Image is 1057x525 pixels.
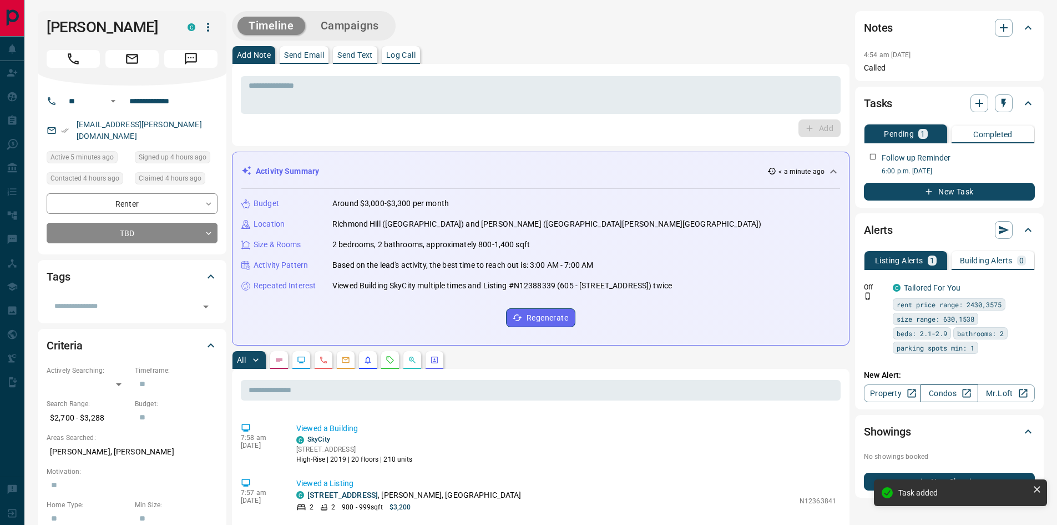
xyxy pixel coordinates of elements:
[882,166,1035,176] p: 6:00 p.m. [DATE]
[237,17,305,35] button: Timeline
[47,337,83,354] h2: Criteria
[47,151,129,167] div: Tue Sep 16 2025
[893,284,901,292] div: condos.ca
[310,17,390,35] button: Campaigns
[960,257,1013,264] p: Building Alerts
[296,436,304,444] div: condos.ca
[864,94,892,112] h2: Tasks
[332,280,672,292] p: Viewed Building SkyCity multiple times and Listing #N12388339 (605 - [STREET_ADDRESS]) twice
[864,418,1035,445] div: Showings
[864,217,1035,243] div: Alerts
[506,308,575,327] button: Regenerate
[307,436,330,443] a: SkyCity
[319,356,328,364] svg: Calls
[135,172,218,188] div: Tue Sep 16 2025
[241,434,280,442] p: 7:58 am
[47,50,100,68] span: Call
[307,491,378,499] a: [STREET_ADDRESS]
[296,444,413,454] p: [STREET_ADDRESS]
[237,356,246,364] p: All
[390,502,411,512] p: $3,200
[254,218,285,230] p: Location
[47,332,218,359] div: Criteria
[47,433,218,443] p: Areas Searched:
[275,356,284,364] svg: Notes
[139,152,206,163] span: Signed up 4 hours ago
[978,384,1035,402] a: Mr.Loft
[254,239,301,251] p: Size & Rooms
[864,14,1035,41] div: Notes
[164,50,218,68] span: Message
[188,23,195,31] div: condos.ca
[864,221,893,239] h2: Alerts
[254,280,316,292] p: Repeated Interest
[47,399,129,409] p: Search Range:
[47,366,129,376] p: Actively Searching:
[864,292,872,300] svg: Push Notification Only
[884,130,914,138] p: Pending
[897,313,974,324] span: size range: 630,1538
[47,223,218,243] div: TBD
[1019,257,1024,264] p: 0
[386,356,395,364] svg: Requests
[139,173,201,184] span: Claimed 4 hours ago
[47,443,218,461] p: [PERSON_NAME], [PERSON_NAME]
[341,356,350,364] svg: Emails
[332,218,761,230] p: Richmond Hill ([GEOGRAPHIC_DATA]) and [PERSON_NAME] ([GEOGRAPHIC_DATA][PERSON_NAME][GEOGRAPHIC_DA...
[241,442,280,449] p: [DATE]
[241,497,280,504] p: [DATE]
[363,356,372,364] svg: Listing Alerts
[61,127,69,134] svg: Email Verified
[408,356,417,364] svg: Opportunities
[241,489,280,497] p: 7:57 am
[50,152,114,163] span: Active 5 minutes ago
[47,500,129,510] p: Home Type:
[897,328,947,339] span: beds: 2.1-2.9
[296,423,836,434] p: Viewed a Building
[331,502,335,512] p: 2
[105,50,159,68] span: Email
[342,502,382,512] p: 900 - 999 sqft
[254,259,308,271] p: Activity Pattern
[332,259,593,271] p: Based on the lead's activity, the best time to reach out is: 3:00 AM - 7:00 AM
[256,166,319,177] p: Activity Summary
[47,172,129,188] div: Tue Sep 16 2025
[897,342,974,353] span: parking spots min: 1
[47,18,171,36] h1: [PERSON_NAME]
[135,366,218,376] p: Timeframe:
[864,384,921,402] a: Property
[332,198,449,209] p: Around $3,000-$3,300 per month
[307,489,522,501] p: , [PERSON_NAME], [GEOGRAPHIC_DATA]
[198,299,214,314] button: Open
[800,496,836,506] p: N12363841
[897,299,1002,310] span: rent price range: 2430,3575
[875,257,923,264] p: Listing Alerts
[904,283,960,292] a: Tailored For You
[778,167,825,177] p: < a minute ago
[77,120,202,141] a: [EMAIL_ADDRESS][PERSON_NAME][DOMAIN_NAME]
[237,51,271,59] p: Add Note
[50,173,119,184] span: Contacted 4 hours ago
[47,268,70,286] h2: Tags
[296,478,836,489] p: Viewed a Listing
[297,356,306,364] svg: Lead Browsing Activity
[882,152,950,164] p: Follow up Reminder
[310,502,313,512] p: 2
[296,454,413,464] p: High-Rise | 2019 | 20 floors | 210 units
[430,356,439,364] svg: Agent Actions
[337,51,373,59] p: Send Text
[386,51,416,59] p: Log Call
[864,90,1035,117] div: Tasks
[332,239,530,251] p: 2 bedrooms, 2 bathrooms, approximately 800-1,400 sqft
[135,500,218,510] p: Min Size:
[864,51,911,59] p: 4:54 am [DATE]
[47,193,218,214] div: Renter
[864,282,886,292] p: Off
[898,488,1028,497] div: Task added
[957,328,1004,339] span: bathrooms: 2
[296,491,304,499] div: condos.ca
[284,51,324,59] p: Send Email
[864,62,1035,74] p: Called
[864,452,1035,462] p: No showings booked
[864,369,1035,381] p: New Alert:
